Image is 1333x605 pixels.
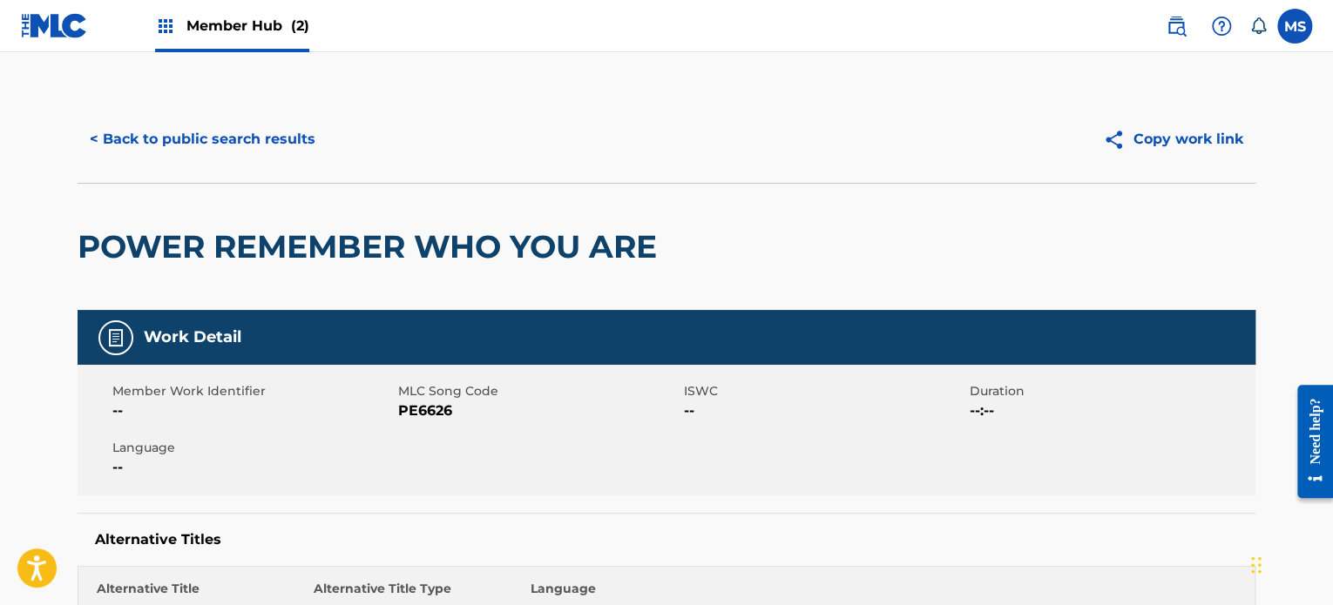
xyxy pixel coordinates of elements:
span: Member Hub [186,16,309,36]
span: Language [112,439,394,457]
div: Drag [1251,539,1262,591]
div: User Menu [1277,9,1312,44]
img: Top Rightsholders [155,16,176,37]
img: MLC Logo [21,13,88,38]
img: help [1211,16,1232,37]
h5: Alternative Titles [95,531,1238,548]
div: Notifications [1249,17,1267,35]
button: Copy work link [1091,118,1255,161]
h5: Work Detail [144,327,241,347]
h2: POWER REMEMBER WHO YOU ARE [78,227,666,266]
iframe: Chat Widget [1246,521,1333,605]
span: -- [684,400,965,421]
div: Help [1204,9,1239,44]
span: PE6626 [398,400,680,421]
span: Duration [970,382,1251,400]
a: Public Search [1159,9,1194,44]
span: Member Work Identifier [112,382,394,400]
span: -- [112,457,394,478]
button: < Back to public search results [78,118,328,161]
span: MLC Song Code [398,382,680,400]
img: search [1166,16,1187,37]
img: Work Detail [105,327,126,348]
span: -- [112,400,394,421]
iframe: Resource Center [1284,372,1333,512]
span: (2) [291,17,309,34]
span: ISWC [684,382,965,400]
span: --:-- [970,400,1251,421]
img: Copy work link [1103,129,1133,151]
